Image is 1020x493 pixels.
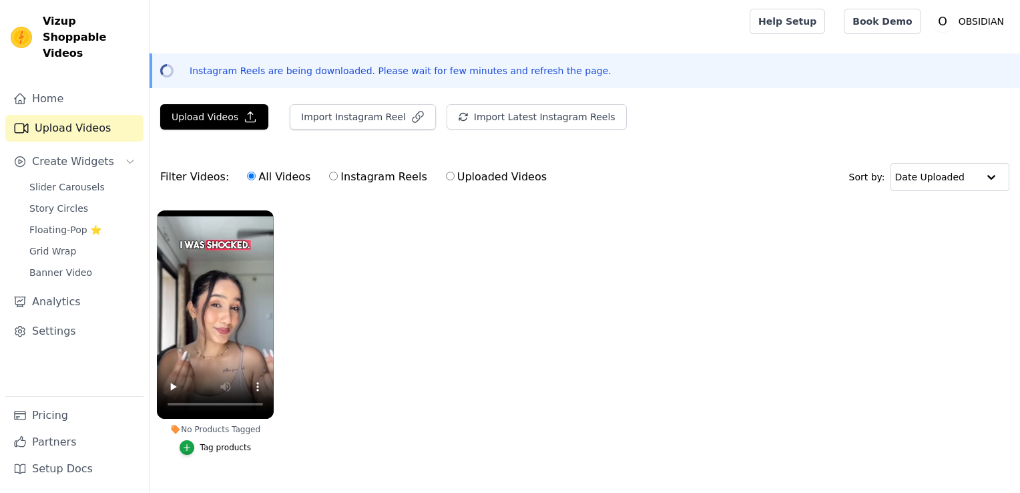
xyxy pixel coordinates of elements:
a: Settings [5,318,144,345]
span: Slider Carousels [29,180,105,194]
a: Grid Wrap [21,242,144,261]
a: Setup Docs [5,456,144,482]
span: Vizup Shoppable Videos [43,13,138,61]
div: Filter Videos: [160,162,554,192]
button: Tag products [180,440,251,455]
button: Import Instagram Reel [290,104,436,130]
p: OBSIDIAN [953,9,1009,33]
a: Book Demo [844,9,921,34]
label: All Videos [246,168,311,186]
label: Uploaded Videos [445,168,547,186]
a: Slider Carousels [21,178,144,196]
a: Upload Videos [5,115,144,142]
label: Instagram Reels [328,168,427,186]
a: Pricing [5,402,144,429]
input: Instagram Reels [329,172,338,180]
span: Create Widgets [32,154,114,170]
a: Story Circles [21,199,144,218]
button: Upload Videos [160,104,268,130]
a: Home [5,86,144,112]
p: Instagram Reels are being downloaded. Please wait for few minutes and refresh the page. [190,64,611,77]
a: Analytics [5,289,144,315]
span: Banner Video [29,266,92,279]
img: Vizup [11,27,32,48]
span: Floating-Pop ⭐ [29,223,101,236]
a: Help Setup [750,9,825,34]
div: Sort by: [849,163,1010,191]
a: Floating-Pop ⭐ [21,220,144,239]
button: Create Widgets [5,148,144,175]
div: No Products Tagged [157,424,274,435]
span: Story Circles [29,202,88,215]
text: O [938,15,947,28]
button: O OBSIDIAN [932,9,1009,33]
span: Grid Wrap [29,244,76,258]
input: All Videos [247,172,256,180]
a: Partners [5,429,144,456]
input: Uploaded Videos [446,172,455,180]
button: Import Latest Instagram Reels [447,104,627,130]
div: Tag products [200,442,251,453]
a: Banner Video [21,263,144,282]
